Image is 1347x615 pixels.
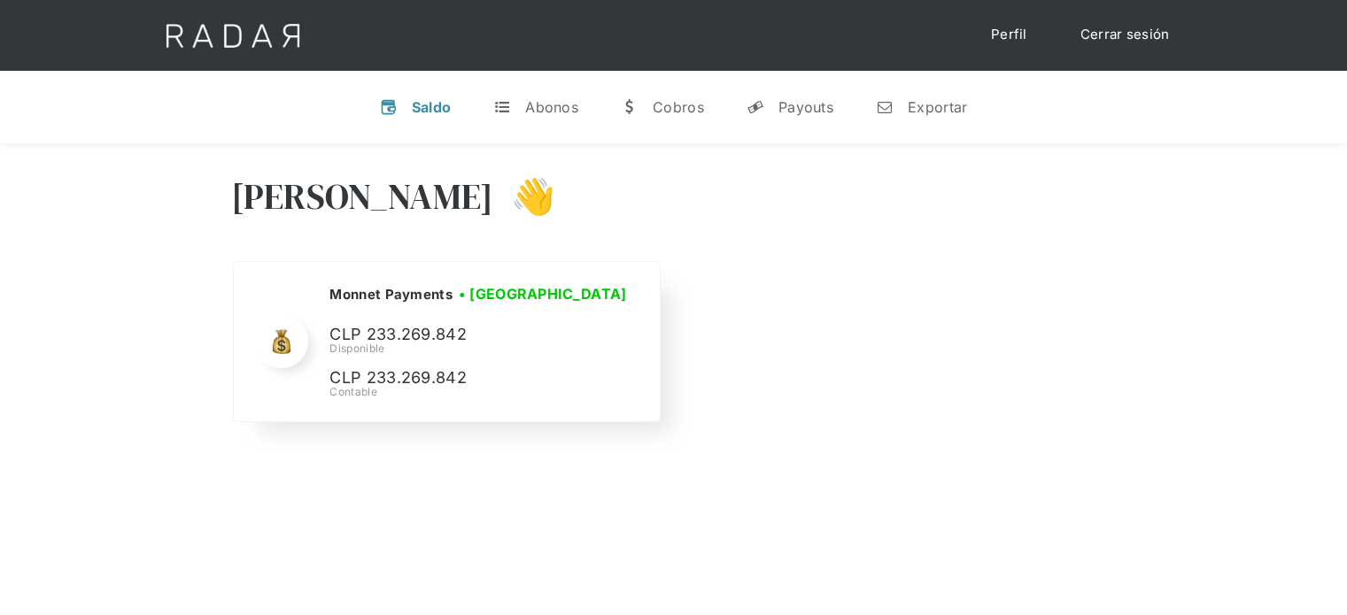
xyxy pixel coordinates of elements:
div: y [747,98,764,116]
div: Cobros [653,98,704,116]
p: CLP 233.269.842 [329,322,595,348]
div: Saldo [412,98,452,116]
div: w [621,98,639,116]
h3: [PERSON_NAME] [231,174,494,219]
div: n [876,98,894,116]
a: Perfil [973,18,1045,52]
p: CLP 233.269.842 [329,365,595,391]
h3: • [GEOGRAPHIC_DATA] [459,283,627,304]
div: Disponible [329,341,632,357]
h3: 👋 [493,174,555,219]
div: Contable [329,384,632,400]
div: v [380,98,398,116]
h2: Monnet Payments [329,286,453,304]
div: t [493,98,511,116]
a: Cerrar sesión [1063,18,1188,52]
div: Exportar [908,98,967,116]
div: Payouts [778,98,833,116]
div: Abonos [525,98,578,116]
